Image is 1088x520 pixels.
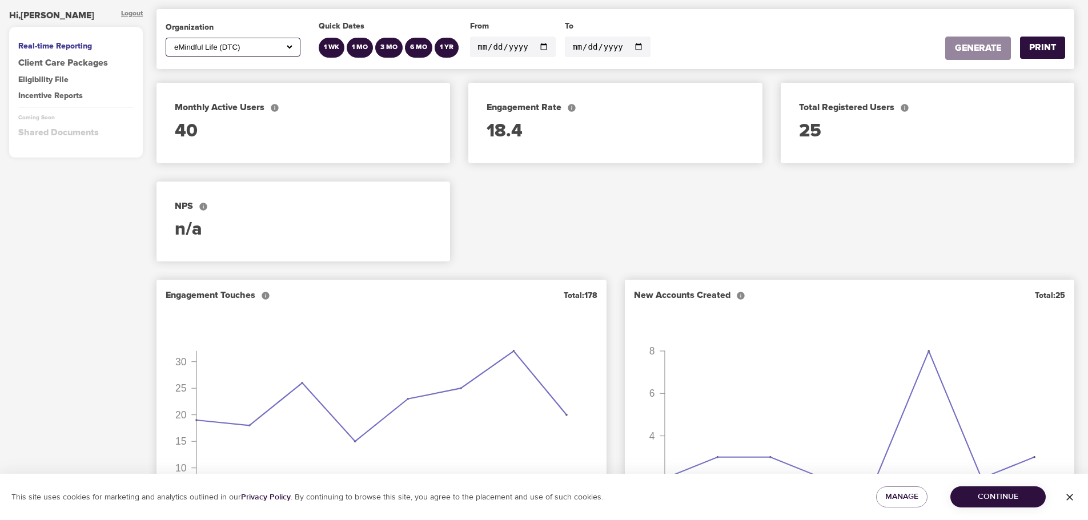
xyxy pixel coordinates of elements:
[175,409,187,421] tspan: 20
[175,200,432,213] div: NPS
[736,291,745,300] svg: The number of new unique participants who created accounts for eM Life.
[435,38,459,58] button: 1 YR
[175,119,432,145] div: 40
[175,462,187,474] tspan: 10
[319,38,344,58] button: 1 WK
[199,202,208,211] svg: A widely used satisfaction measure to determine a customer's propensity to recommend the service ...
[799,119,1056,145] div: 25
[410,43,427,53] div: 6 MO
[352,43,368,53] div: 1 MO
[380,43,398,53] div: 3 MO
[18,114,134,122] div: Coming Soon
[18,41,134,52] div: Real-time Reporting
[18,57,134,70] a: Client Care Packages
[649,345,655,357] tspan: 8
[175,382,186,394] tspan: 25
[564,290,597,301] div: Total: 178
[945,37,1011,60] button: GENERATE
[950,486,1046,507] button: Continue
[375,38,403,58] button: 3 MO
[18,90,134,102] div: Incentive Reports
[649,473,655,484] tspan: 2
[175,436,186,447] tspan: 15
[9,9,94,22] div: Hi, [PERSON_NAME]
[649,388,655,400] tspan: 6
[470,21,556,32] div: From
[324,43,339,53] div: 1 WK
[885,490,918,504] span: Manage
[405,38,432,58] button: 6 MO
[270,103,279,112] svg: Monthly Active Users. The 30 day rolling count of active users
[175,217,432,243] div: n/a
[955,42,1001,55] div: GENERATE
[876,486,928,507] button: Manage
[347,38,373,58] button: 1 MO
[175,101,432,114] div: Monthly Active Users
[1029,41,1056,54] div: PRINT
[241,492,291,502] a: Privacy Policy
[565,21,651,32] div: To
[166,22,300,33] div: Organization
[634,289,745,302] div: New Accounts Created
[440,43,453,53] div: 1 YR
[166,289,270,302] div: Engagement Touches
[649,430,655,442] tspan: 4
[1035,290,1065,301] div: Total: 25
[18,126,134,139] div: Shared Documents
[18,74,134,86] div: Eligibility File
[121,9,143,22] div: Logout
[799,101,1056,114] div: Total Registered Users
[487,101,744,114] div: Engagement Rate
[487,119,744,145] div: 18.4
[1020,37,1065,59] button: PRINT
[319,21,461,32] div: Quick Dates
[567,103,576,112] svg: Engagement Rate is ET (engagement touches) / MAU (monthly active users), an indicator of engageme...
[959,490,1037,504] span: Continue
[900,103,909,112] svg: The total number of participants who created accounts for eM Life.
[261,291,270,300] svg: The total number of engaged touches of the various eM life features and programs during the period.
[175,356,187,368] tspan: 30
